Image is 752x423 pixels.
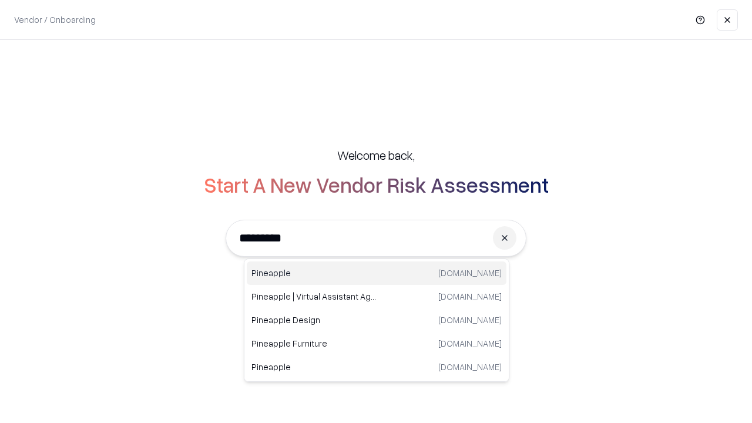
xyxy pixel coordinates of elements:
p: [DOMAIN_NAME] [438,314,502,326]
p: Vendor / Onboarding [14,14,96,26]
p: Pineapple Furniture [251,337,377,350]
p: Pineapple [251,267,377,279]
div: Suggestions [244,258,509,382]
p: Pineapple | Virtual Assistant Agency [251,290,377,303]
p: Pineapple Design [251,314,377,326]
p: [DOMAIN_NAME] [438,337,502,350]
p: [DOMAIN_NAME] [438,267,502,279]
h5: Welcome back, [337,147,415,163]
p: [DOMAIN_NAME] [438,361,502,373]
h2: Start A New Vendor Risk Assessment [204,173,549,196]
p: [DOMAIN_NAME] [438,290,502,303]
p: Pineapple [251,361,377,373]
